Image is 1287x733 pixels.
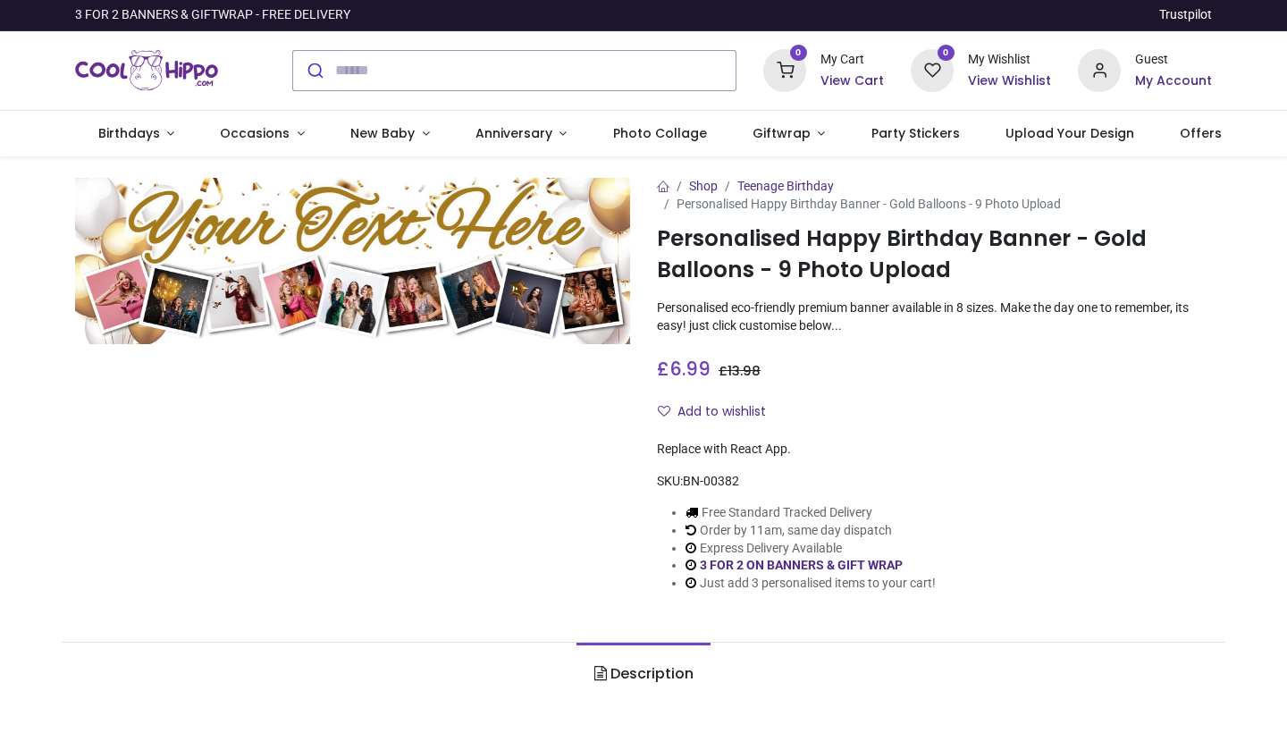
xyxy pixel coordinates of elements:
[657,397,781,427] button: Add to wishlistAdd to wishlist
[686,540,936,558] li: Express Delivery Available
[1135,72,1212,90] a: My Account
[1159,6,1212,24] a: Trustpilot
[1180,124,1222,142] span: Offers
[763,62,806,76] a: 0
[657,441,1212,459] div: Replace with React App.
[475,124,552,142] span: Anniversary
[198,111,328,157] a: Occasions
[686,522,936,540] li: Order by 11am, same day dispatch
[1135,51,1212,69] div: Guest
[576,643,710,705] a: Description
[98,124,160,142] span: Birthdays
[657,356,711,382] span: £
[220,124,290,142] span: Occasions
[737,179,834,193] a: Teenage Birthday
[75,111,198,157] a: Birthdays
[729,111,848,157] a: Giftwrap
[657,473,1212,491] div: SKU:
[871,124,960,142] span: Party Stickers
[658,405,670,417] i: Add to wishlist
[753,124,811,142] span: Giftwrap
[820,51,884,69] div: My Cart
[683,474,739,488] span: BN-00382
[657,223,1212,285] h1: Personalised Happy Birthday Banner - Gold Balloons - 9 Photo Upload
[790,45,807,62] sup: 0
[1005,124,1134,142] span: Upload Your Design
[968,51,1051,69] div: My Wishlist
[657,299,1212,334] p: Personalised eco-friendly premium banner available in 8 sizes. Make the day one to remember, its ...
[350,124,415,142] span: New Baby
[719,362,761,380] span: £
[293,51,335,90] button: Submit
[75,178,630,344] img: Personalised Happy Birthday Banner - Gold Balloons - 9 Photo Upload
[669,356,711,382] span: 6.99
[75,6,350,24] div: 3 FOR 2 BANNERS & GIFTWRAP - FREE DELIVERY
[911,62,954,76] a: 0
[677,197,1061,211] span: Personalised Happy Birthday Banner - Gold Balloons - 9 Photo Upload
[728,362,761,380] span: 13.98
[689,179,718,193] a: Shop
[452,111,590,157] a: Anniversary
[75,46,218,96] a: Logo of Cool Hippo
[820,72,884,90] a: View Cart
[328,111,453,157] a: New Baby
[613,124,707,142] span: Photo Collage
[700,558,903,572] a: 3 FOR 2 ON BANNERS & GIFT WRAP
[968,72,1051,90] a: View Wishlist
[686,575,936,593] li: Just add 3 personalised items to your cart!
[75,46,218,96] img: Cool Hippo
[686,504,936,522] li: Free Standard Tracked Delivery
[938,45,955,62] sup: 0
